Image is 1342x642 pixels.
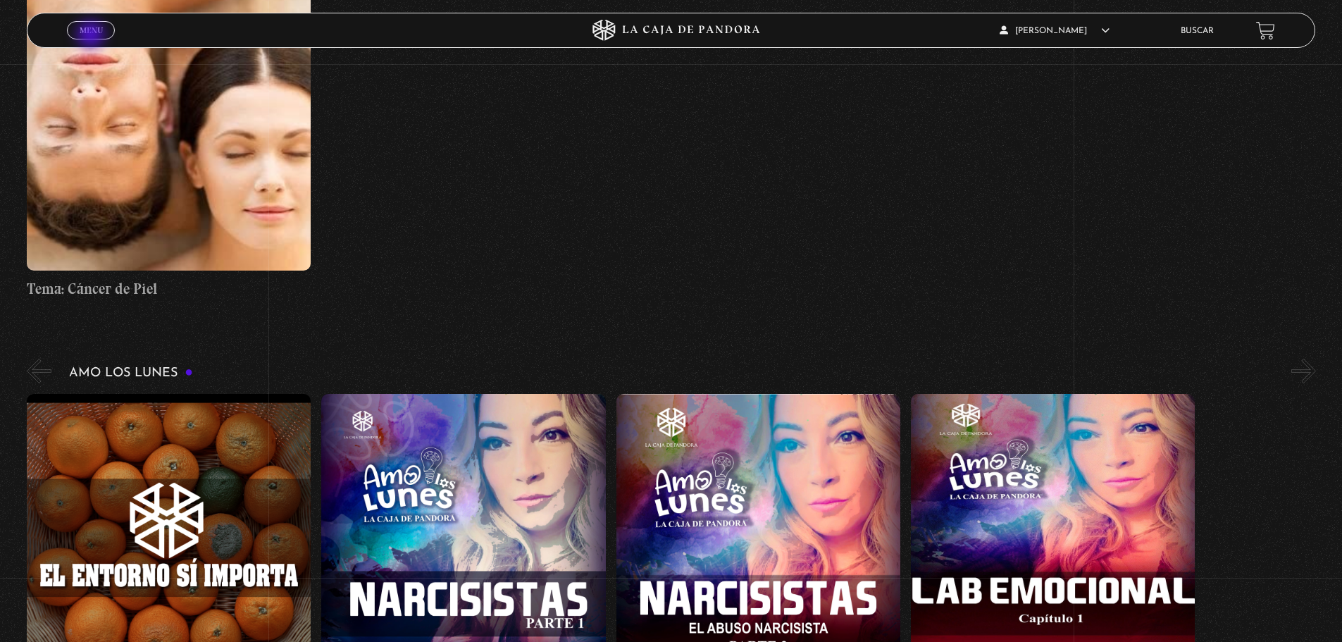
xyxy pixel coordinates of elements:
h3: Amo los Lunes [69,366,193,380]
span: Cerrar [75,38,108,48]
button: Next [1291,359,1316,383]
h4: Tema: Cáncer de Piel [27,278,311,300]
span: Menu [80,26,103,35]
a: Buscar [1181,27,1214,35]
a: View your shopping cart [1256,21,1275,40]
span: [PERSON_NAME] [1000,27,1110,35]
button: Previous [27,359,51,383]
